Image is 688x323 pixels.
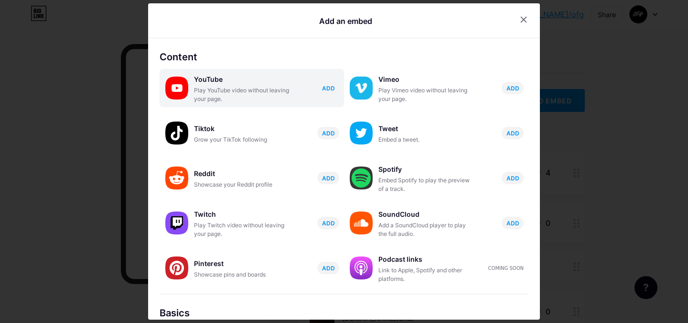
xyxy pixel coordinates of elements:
[317,217,339,229] button: ADD
[322,219,335,227] span: ADD
[322,84,335,92] span: ADD
[165,167,188,189] img: reddit
[378,86,474,103] div: Play Vimeo video without leaving your page.
[378,73,474,86] div: Vimeo
[194,257,290,270] div: Pinterest
[502,172,524,184] button: ADD
[194,122,290,135] div: Tiktok
[165,122,188,145] img: tiktok
[194,167,290,180] div: Reddit
[378,163,474,176] div: Spotify
[165,212,188,234] img: twitch
[319,15,372,27] div: Add an embed
[378,208,474,221] div: SoundCloud
[378,176,474,193] div: Embed Spotify to play the preview of a track.
[165,77,188,100] img: youtube
[378,253,474,266] div: Podcast links
[350,77,373,100] img: vimeo
[317,262,339,274] button: ADD
[194,208,290,221] div: Twitch
[506,129,519,137] span: ADD
[194,180,290,189] div: Showcase your Reddit profile
[194,73,290,86] div: YouTube
[502,82,524,94] button: ADD
[350,212,373,234] img: soundcloud
[160,306,528,320] div: Basics
[378,122,474,135] div: Tweet
[322,174,335,182] span: ADD
[350,167,373,189] img: spotify
[506,84,519,92] span: ADD
[194,135,290,144] div: Grow your TikTok following
[378,221,474,238] div: Add a SoundCloud player to play the full audio.
[160,50,528,64] div: Content
[378,135,474,144] div: Embed a tweet.
[194,86,290,103] div: Play YouTube video without leaving your page.
[378,266,474,283] div: Link to Apple, Spotify and other platforms.
[488,265,524,272] div: Coming soon
[317,82,339,94] button: ADD
[350,256,373,279] img: podcastlinks
[322,264,335,272] span: ADD
[317,172,339,184] button: ADD
[502,127,524,139] button: ADD
[165,256,188,279] img: pinterest
[506,219,519,227] span: ADD
[194,270,290,279] div: Showcase pins and boards
[502,217,524,229] button: ADD
[317,127,339,139] button: ADD
[350,122,373,145] img: twitter
[194,221,290,238] div: Play Twitch video without leaving your page.
[322,129,335,137] span: ADD
[506,174,519,182] span: ADD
